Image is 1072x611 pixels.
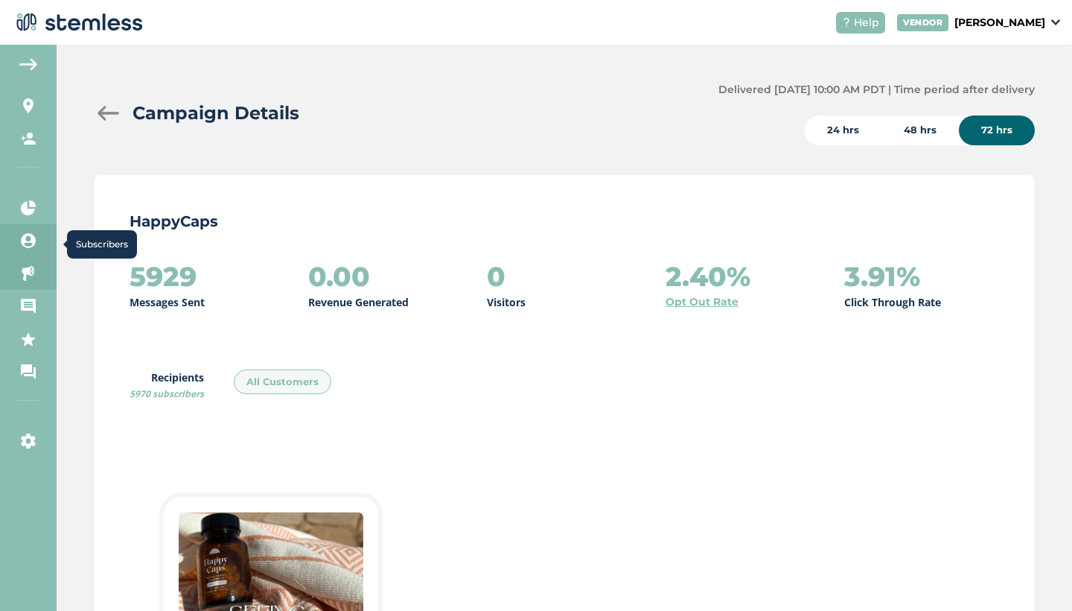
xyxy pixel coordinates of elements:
label: Recipients [130,370,204,401]
div: 72 hrs [959,115,1035,145]
img: icon-arrow-back-accent-c549486e.svg [19,58,37,70]
div: 48 hrs [881,115,959,145]
h2: 2.40% [666,262,750,291]
p: [PERSON_NAME] [954,15,1045,31]
label: Delivered [DATE] 10:00 AM PDT | Time period after delivery [718,82,1035,98]
h2: 0.00 [308,262,370,291]
a: Opt Out Rate [666,294,738,310]
h2: 0 [487,262,505,291]
div: VENDOR [897,14,948,31]
div: All Customers [234,370,331,395]
p: Visitors [487,294,526,310]
p: Click Through Rate [844,294,941,310]
p: Messages Sent [130,294,205,310]
div: 24 hrs [805,115,881,145]
p: Revenue Generated [308,294,409,310]
span: Help [854,15,879,31]
h2: Campaign Details [133,100,299,127]
p: HappyCaps [130,211,999,232]
img: icon-help-white-03924b79.svg [842,18,851,27]
h2: 3.91% [844,262,920,291]
div: Subscribers [67,230,137,259]
span: 5970 subscribers [130,387,204,400]
iframe: Chat Widget [998,539,1072,611]
img: logo-dark-0685b13c.svg [12,7,143,37]
h2: 5929 [130,262,197,291]
img: icon_down-arrow-small-66adaf34.svg [1051,19,1060,25]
